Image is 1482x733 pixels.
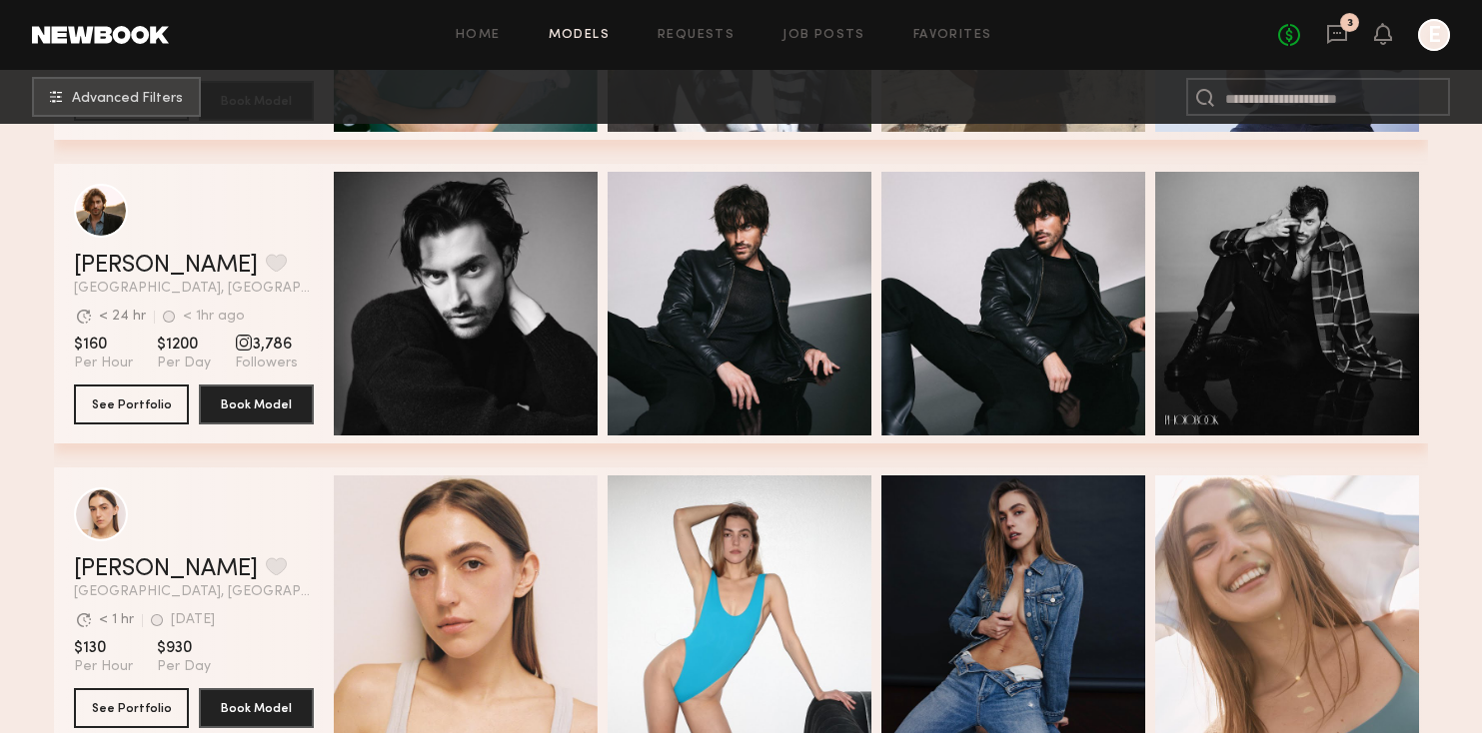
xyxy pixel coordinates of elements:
a: 3 [1326,23,1348,48]
span: Per Hour [74,355,133,372]
a: Requests [658,29,735,42]
div: < 24 hr [99,310,146,324]
button: Advanced Filters [32,77,201,117]
div: < 1 hr [99,613,134,627]
a: Home [456,29,501,42]
a: Models [549,29,610,42]
span: $930 [157,638,211,658]
div: [DATE] [171,613,215,627]
button: Book Model [199,384,314,424]
div: < 1hr ago [183,310,245,324]
span: $130 [74,638,133,658]
span: [GEOGRAPHIC_DATA], [GEOGRAPHIC_DATA] [74,282,314,296]
div: 3 [1347,18,1353,29]
span: [GEOGRAPHIC_DATA], [GEOGRAPHIC_DATA] [74,585,314,599]
a: Favorites [913,29,992,42]
span: $160 [74,335,133,355]
a: Job Posts [782,29,865,42]
span: Per Day [157,355,211,372]
a: E [1418,19,1450,51]
span: 3,786 [235,335,298,355]
span: Followers [235,355,298,372]
a: [PERSON_NAME] [74,557,258,581]
span: Advanced Filters [72,92,183,106]
a: [PERSON_NAME] [74,254,258,278]
button: Book Model [199,688,314,728]
span: $1200 [157,335,211,355]
button: See Portfolio [74,688,189,728]
button: See Portfolio [74,384,189,424]
span: Per Hour [74,658,133,676]
span: Per Day [157,658,211,676]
